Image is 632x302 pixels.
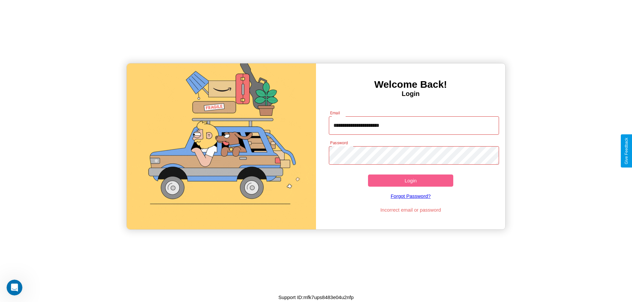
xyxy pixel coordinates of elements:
img: gif [127,63,316,229]
p: Support ID: mfk7ups8483e04u2nfp [278,293,354,302]
div: Give Feedback [624,138,629,164]
h4: Login [316,90,505,98]
label: Email [330,110,340,116]
h3: Welcome Back! [316,79,505,90]
a: Forgot Password? [326,187,496,205]
label: Password [330,140,348,146]
p: Incorrect email or password [326,205,496,214]
button: Login [368,174,453,187]
iframe: Intercom live chat [7,280,22,295]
